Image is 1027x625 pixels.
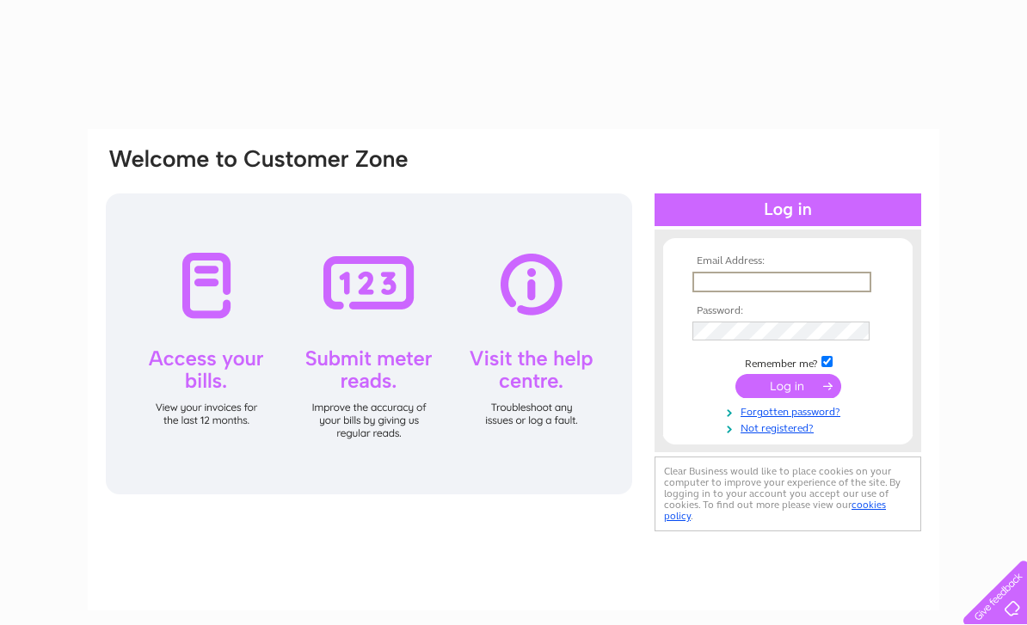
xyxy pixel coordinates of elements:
td: Remember me? [688,353,888,371]
th: Password: [688,305,888,317]
a: Not registered? [692,419,888,435]
div: Clear Business would like to place cookies on your computer to improve your experience of the sit... [655,456,921,531]
th: Email Address: [688,255,888,267]
a: cookies policy [664,499,886,522]
a: Forgotten password? [692,402,888,419]
input: Submit [735,374,841,398]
